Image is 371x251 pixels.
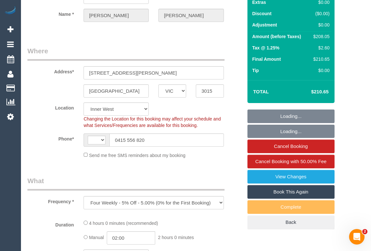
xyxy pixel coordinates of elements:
[252,10,272,17] label: Discount
[311,56,329,62] div: $210.65
[84,9,149,22] input: First Name*
[196,84,224,98] input: Post Code*
[247,170,335,183] a: View Changes
[253,89,269,94] strong: Total
[4,6,17,16] img: Automaid Logo
[252,67,259,74] label: Tip
[362,229,367,234] span: 2
[23,196,79,205] label: Frequency *
[311,22,329,28] div: $0.00
[247,185,335,199] a: Book This Again
[27,46,225,61] legend: Where
[89,235,104,240] span: Manual
[252,45,279,51] label: Tax @ 1.25%
[252,56,281,62] label: Final Amount
[252,22,277,28] label: Adjustment
[247,140,335,153] a: Cancel Booking
[23,66,79,75] label: Address*
[311,45,329,51] div: $2.60
[84,116,221,128] span: Changing the Location for this booking may affect your schedule and what Services/Frequencies are...
[311,67,329,74] div: $0.00
[252,33,301,40] label: Amount (before Taxes)
[349,229,365,245] iframe: Intercom live chat
[109,133,224,147] input: Phone*
[311,10,329,17] div: ($0.00)
[23,102,79,111] label: Location
[311,33,329,40] div: $208.05
[23,219,79,228] label: Duration
[89,152,185,158] span: Send me free SMS reminders about my booking
[292,89,328,95] h4: $210.65
[247,155,335,168] a: Cancel Booking with 50.00% Fee
[247,215,335,229] a: Back
[27,176,225,191] legend: What
[23,9,79,17] label: Name *
[158,235,194,240] span: 2 hours 0 minutes
[158,9,224,22] input: Last Name*
[84,84,149,98] input: Suburb*
[89,221,158,226] span: 4 hours 0 minutes (recommended)
[255,159,326,164] span: Cancel Booking with 50.00% Fee
[23,133,79,142] label: Phone*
